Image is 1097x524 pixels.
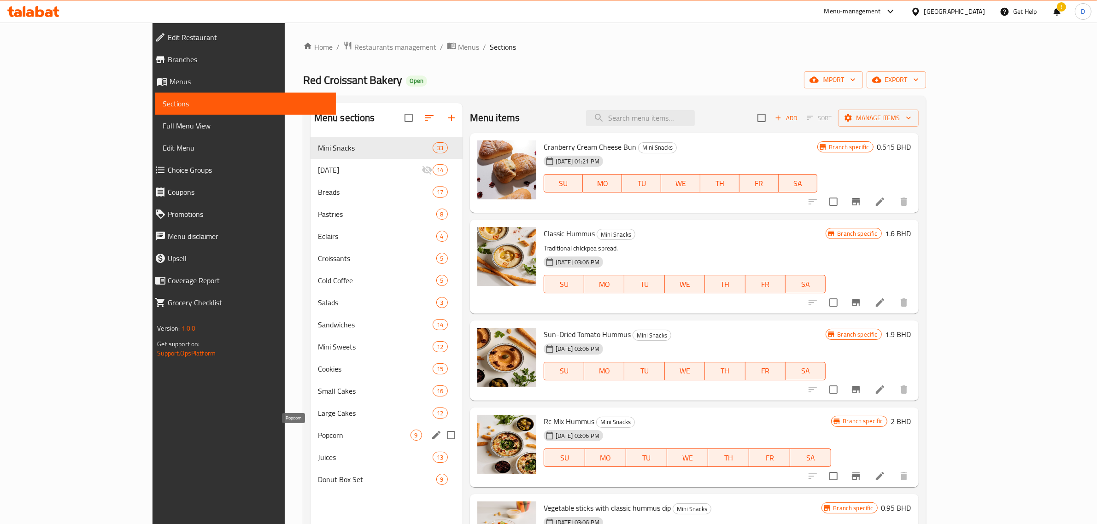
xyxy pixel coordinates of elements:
[712,451,745,465] span: TH
[626,177,657,190] span: TU
[669,364,701,378] span: WE
[458,41,479,52] span: Menus
[311,358,463,380] div: Cookies15
[311,402,463,424] div: Large Cakes12
[318,474,436,485] span: Donut Box Set
[544,275,584,293] button: SU
[749,278,782,291] span: FR
[440,107,463,129] button: Add section
[624,275,664,293] button: TU
[585,448,626,467] button: MO
[544,327,631,341] span: Sun-Dried Tomato Hummus
[147,70,336,93] a: Menus
[436,209,448,220] div: items
[318,275,436,286] span: Cold Coffee
[584,275,624,293] button: MO
[893,378,915,401] button: delete
[630,451,663,465] span: TU
[147,159,336,181] a: Choice Groups
[804,71,863,88] button: import
[168,275,329,286] span: Coverage Report
[411,431,422,440] span: 9
[163,142,329,153] span: Edit Menu
[877,140,911,153] h6: 0.515 BHD
[597,417,634,427] span: Mini Snacks
[833,229,881,238] span: Branch specific
[845,191,867,213] button: Branch-specific-item
[552,157,603,166] span: [DATE] 01:21 PM
[833,330,881,339] span: Branch specific
[436,297,448,308] div: items
[318,142,433,153] div: Mini Snacks
[422,164,433,175] svg: Inactive section
[437,276,447,285] span: 5
[745,362,786,380] button: FR
[596,417,635,428] div: Mini Snacks
[157,347,216,359] a: Support.OpsPlatform
[874,384,886,395] a: Edit menu item
[318,430,411,441] span: Popcorn
[318,385,433,396] div: Small Cakes
[147,225,336,247] a: Menu disclaimer
[436,253,448,264] div: items
[147,291,336,314] a: Grocery Checklist
[447,41,479,53] a: Menus
[597,229,635,240] span: Mini Snacks
[665,177,697,190] span: WE
[163,98,329,109] span: Sections
[318,231,436,242] span: Eclairs
[743,177,775,190] span: FR
[824,380,843,399] span: Select to update
[477,415,536,474] img: Rc Mix Hummus
[433,385,447,396] div: items
[311,336,463,358] div: Mini Sweets12
[624,362,664,380] button: TU
[318,341,433,352] span: Mini Sweets
[314,111,375,125] h2: Menu sections
[411,430,422,441] div: items
[801,111,838,125] span: Select section first
[771,111,801,125] span: Add item
[477,328,536,387] img: Sun-Dried Tomato Hummus
[155,93,336,115] a: Sections
[705,275,745,293] button: TH
[639,142,676,153] span: Mini Snacks
[433,363,447,374] div: items
[318,253,436,264] span: Croissants
[343,41,436,53] a: Restaurants management
[544,414,594,428] span: Rc Mix Hummus
[418,107,440,129] span: Sort sections
[433,164,447,175] div: items
[147,203,336,225] a: Promotions
[786,275,826,293] button: SA
[753,451,786,465] span: FR
[794,451,827,465] span: SA
[318,452,433,463] span: Juices
[708,448,749,467] button: TH
[436,231,448,242] div: items
[667,448,708,467] button: WE
[893,291,915,314] button: delete
[433,452,447,463] div: items
[147,181,336,203] a: Coupons
[168,54,329,65] span: Branches
[709,278,741,291] span: TH
[782,177,814,190] span: SA
[588,364,621,378] span: MO
[311,133,463,494] nav: Menu sections
[155,115,336,137] a: Full Menu View
[825,143,873,151] span: Branch specific
[437,232,447,241] span: 4
[709,364,741,378] span: TH
[597,229,635,240] div: Mini Snacks
[673,503,711,514] div: Mini Snacks
[311,181,463,203] div: Breads17
[182,322,196,334] span: 1.0.0
[311,291,463,314] div: Salads3
[311,380,463,402] div: Small Cakes16
[318,164,422,175] span: [DATE]
[638,142,677,153] div: Mini Snacks
[311,424,463,446] div: Popcorn9edit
